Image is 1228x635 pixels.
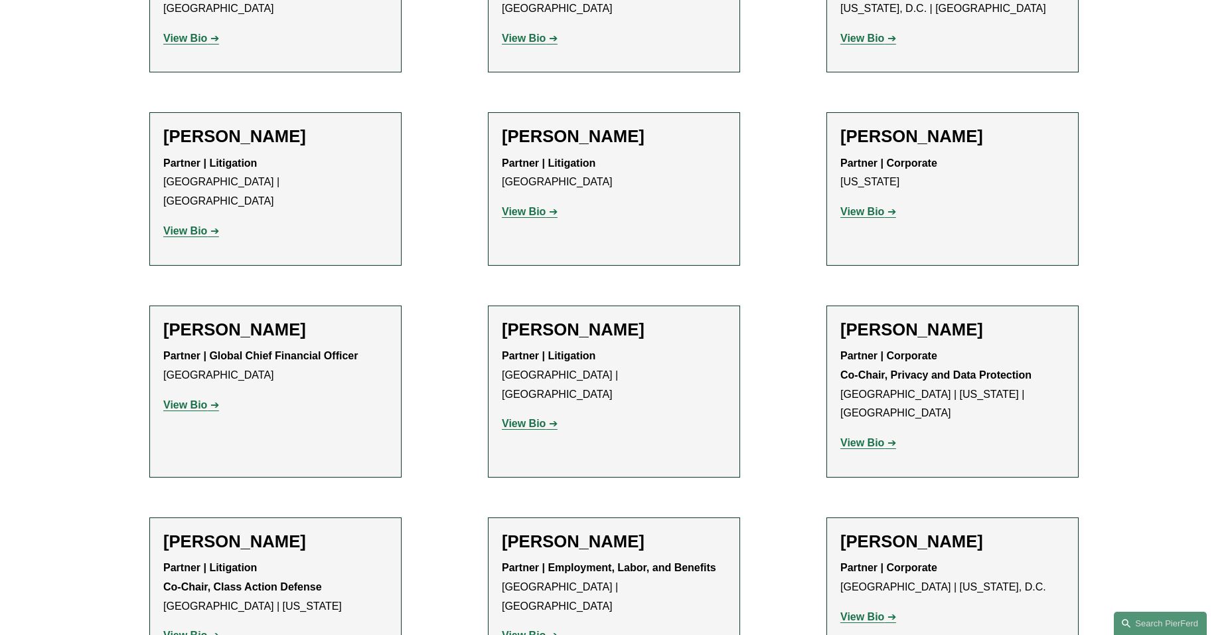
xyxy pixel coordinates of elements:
[163,33,207,44] strong: View Bio
[502,418,558,429] a: View Bio
[502,319,726,340] h2: [PERSON_NAME]
[502,206,546,217] strong: View Bio
[840,611,896,622] a: View Bio
[840,33,884,44] strong: View Bio
[502,562,716,573] strong: Partner | Employment, Labor, and Benefits
[502,157,595,169] strong: Partner | Litigation
[840,319,1065,340] h2: [PERSON_NAME]
[840,347,1065,423] p: [GEOGRAPHIC_DATA] | [US_STATE] | [GEOGRAPHIC_DATA]
[163,559,388,616] p: [GEOGRAPHIC_DATA] | [US_STATE]
[840,157,937,169] strong: Partner | Corporate
[840,611,884,622] strong: View Bio
[1114,612,1207,635] a: Search this site
[502,206,558,217] a: View Bio
[840,206,896,217] a: View Bio
[502,347,726,404] p: [GEOGRAPHIC_DATA] | [GEOGRAPHIC_DATA]
[502,350,595,361] strong: Partner | Litigation
[502,33,546,44] strong: View Bio
[502,559,726,616] p: [GEOGRAPHIC_DATA] | [GEOGRAPHIC_DATA]
[502,418,546,429] strong: View Bio
[502,126,726,147] h2: [PERSON_NAME]
[163,225,207,236] strong: View Bio
[840,531,1065,552] h2: [PERSON_NAME]
[840,437,884,448] strong: View Bio
[840,33,896,44] a: View Bio
[840,206,884,217] strong: View Bio
[163,399,219,410] a: View Bio
[163,562,322,592] strong: Partner | Litigation Co-Chair, Class Action Defense
[840,559,1065,597] p: [GEOGRAPHIC_DATA] | [US_STATE], D.C.
[840,350,1032,381] strong: Partner | Corporate Co-Chair, Privacy and Data Protection
[502,531,726,552] h2: [PERSON_NAME]
[163,225,219,236] a: View Bio
[840,126,1065,147] h2: [PERSON_NAME]
[163,531,388,552] h2: [PERSON_NAME]
[163,347,388,385] p: [GEOGRAPHIC_DATA]
[840,437,896,448] a: View Bio
[163,399,207,410] strong: View Bio
[163,319,388,340] h2: [PERSON_NAME]
[840,154,1065,193] p: [US_STATE]
[163,350,358,361] strong: Partner | Global Chief Financial Officer
[163,157,257,169] strong: Partner | Litigation
[502,33,558,44] a: View Bio
[163,154,388,211] p: [GEOGRAPHIC_DATA] | [GEOGRAPHIC_DATA]
[502,154,726,193] p: [GEOGRAPHIC_DATA]
[163,33,219,44] a: View Bio
[840,562,937,573] strong: Partner | Corporate
[163,126,388,147] h2: [PERSON_NAME]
